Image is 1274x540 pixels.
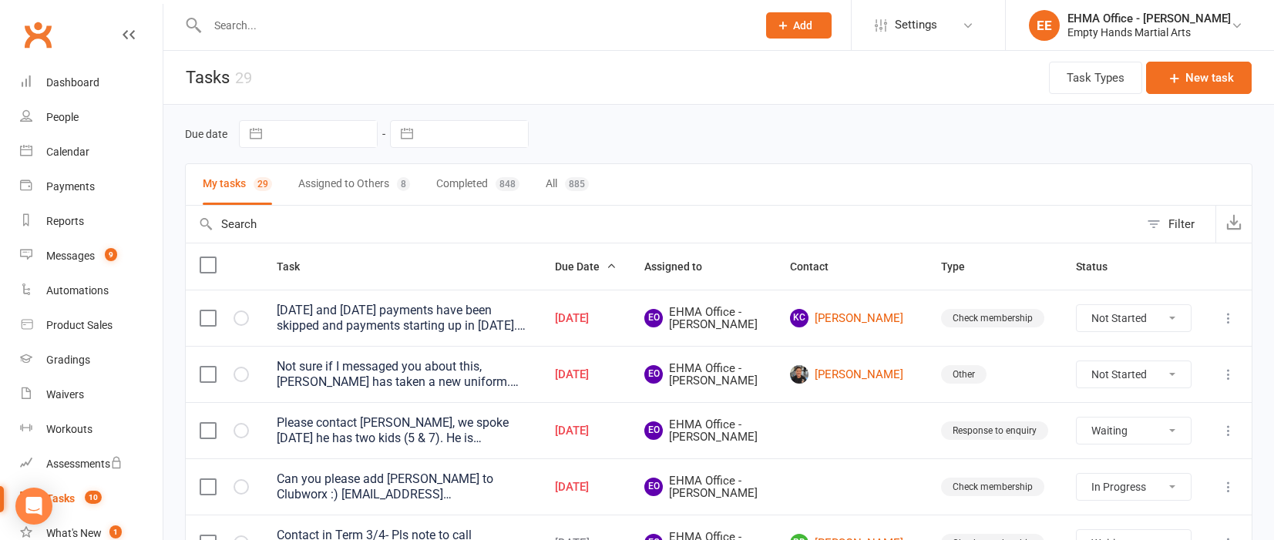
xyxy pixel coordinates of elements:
[20,239,163,273] a: Messages 9
[790,365,913,384] a: [PERSON_NAME]
[46,458,123,470] div: Assessments
[46,423,92,435] div: Workouts
[18,15,57,54] a: Clubworx
[941,478,1044,496] div: Check membership
[46,492,75,505] div: Tasks
[163,51,252,104] h1: Tasks
[20,65,163,100] a: Dashboard
[46,527,102,539] div: What's New
[20,481,163,516] a: Tasks 10
[644,475,762,500] span: EHMA Office - [PERSON_NAME]
[555,260,617,273] span: Due Date
[277,359,527,390] div: Not sure if I messaged you about this, [PERSON_NAME] has taken a new uniform. Pls invoice.
[766,12,832,39] button: Add
[235,69,252,87] div: 29
[15,488,52,525] div: Open Intercom Messenger
[186,206,1139,243] input: Search
[46,319,113,331] div: Product Sales
[555,481,617,494] div: [DATE]
[20,169,163,204] a: Payments
[46,180,95,193] div: Payments
[644,418,762,444] span: EHMA Office - [PERSON_NAME]
[790,309,913,327] a: KC[PERSON_NAME]
[644,365,663,384] span: EO
[277,415,527,446] div: Please contact [PERSON_NAME], we spoke [DATE] he has two kids (5 & 7). He is interested in his ki...
[20,308,163,343] a: Product Sales
[397,177,410,191] div: 8
[46,354,90,366] div: Gradings
[20,135,163,169] a: Calendar
[20,447,163,481] a: Assessments
[1049,62,1142,94] button: Task Types
[941,309,1044,327] div: Check membership
[644,478,663,496] span: EO
[644,362,762,387] span: EHMA Office - [PERSON_NAME]
[85,491,102,504] span: 10
[277,471,527,502] div: Can you please add [PERSON_NAME] to Clubworx :) [EMAIL_ADDRESS][DOMAIN_NAME] 0478 916 113 His son...
[1076,257,1124,276] button: Status
[1067,12,1231,25] div: EHMA Office - [PERSON_NAME]
[1168,215,1195,233] div: Filter
[46,146,89,158] div: Calendar
[1139,206,1215,243] button: Filter
[555,312,617,325] div: [DATE]
[20,204,163,239] a: Reports
[20,377,163,412] a: Waivers
[644,257,719,276] button: Assigned to
[20,100,163,135] a: People
[298,164,410,205] button: Assigned to Others8
[790,365,808,384] img: David Phillips
[277,303,527,334] div: [DATE] and [DATE] payments have been skipped and payments starting up in [DATE]. To refund [DATE]...
[941,257,982,276] button: Type
[941,421,1048,440] div: Response to enquiry
[790,309,808,327] span: KC
[555,368,617,381] div: [DATE]
[546,164,589,205] button: All885
[254,177,272,191] div: 29
[203,15,746,36] input: Search...
[105,248,117,261] span: 9
[1146,62,1252,94] button: New task
[46,250,95,262] div: Messages
[46,215,84,227] div: Reports
[496,177,519,191] div: 848
[109,525,122,538] span: 1
[20,273,163,308] a: Automations
[555,257,617,276] button: Due Date
[1029,10,1060,41] div: EE
[941,260,982,273] span: Type
[895,8,937,42] span: Settings
[203,164,272,205] button: My tasks29
[46,111,79,123] div: People
[790,260,845,273] span: Contact
[436,164,519,205] button: Completed848
[790,257,845,276] button: Contact
[565,177,589,191] div: 885
[941,365,987,384] div: Other
[793,19,812,32] span: Add
[1076,260,1124,273] span: Status
[644,306,762,331] span: EHMA Office - [PERSON_NAME]
[644,421,663,440] span: EO
[1067,25,1231,39] div: Empty Hands Martial Arts
[644,260,719,273] span: Assigned to
[644,309,663,327] span: EO
[20,343,163,377] a: Gradings
[20,412,163,447] a: Workouts
[555,424,617,438] div: [DATE]
[277,257,317,276] button: Task
[185,128,227,140] label: Due date
[277,260,317,273] span: Task
[46,388,84,401] div: Waivers
[46,284,109,297] div: Automations
[46,76,99,89] div: Dashboard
